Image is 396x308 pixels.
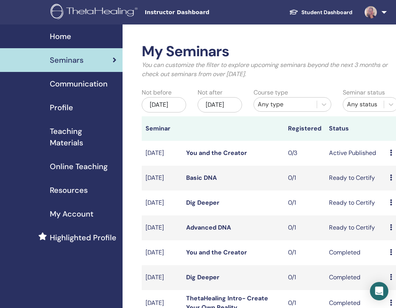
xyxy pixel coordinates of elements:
[142,191,182,215] td: [DATE]
[258,100,313,109] div: Any type
[145,8,260,16] span: Instructor Dashboard
[50,232,116,243] span: Highlighted Profile
[284,116,325,141] th: Registered
[50,78,108,90] span: Communication
[186,174,217,182] a: Basic DNA
[198,97,242,112] div: [DATE]
[51,4,140,21] img: logo.png
[325,166,386,191] td: Ready to Certify
[325,240,386,265] td: Completed
[186,273,219,281] a: Dig Deeper
[142,141,182,166] td: [DATE]
[50,184,88,196] span: Resources
[325,265,386,290] td: Completed
[254,88,288,97] label: Course type
[284,166,325,191] td: 0/1
[343,88,385,97] label: Seminar status
[325,116,386,141] th: Status
[284,141,325,166] td: 0/3
[284,265,325,290] td: 0/1
[186,199,219,207] a: Dig Deeper
[284,215,325,240] td: 0/1
[142,265,182,290] td: [DATE]
[142,116,182,141] th: Seminar
[142,88,172,97] label: Not before
[325,191,386,215] td: Ready to Certify
[50,208,93,220] span: My Account
[284,191,325,215] td: 0/1
[325,215,386,240] td: Ready to Certify
[365,6,377,18] img: default.jpg
[284,240,325,265] td: 0/1
[289,9,298,15] img: graduation-cap-white.svg
[50,54,83,66] span: Seminars
[50,31,71,42] span: Home
[347,100,380,109] div: Any status
[283,5,358,20] a: Student Dashboard
[50,161,108,172] span: Online Teaching
[198,88,223,97] label: Not after
[186,149,247,157] a: You and the Creator
[50,125,116,148] span: Teaching Materials
[142,97,186,112] div: [DATE]
[142,240,182,265] td: [DATE]
[186,223,231,231] a: Advanced DNA
[370,282,388,300] div: Open Intercom Messenger
[186,248,247,256] a: You and the Creator
[142,215,182,240] td: [DATE]
[50,102,73,113] span: Profile
[325,141,386,166] td: Active Published
[142,166,182,191] td: [DATE]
